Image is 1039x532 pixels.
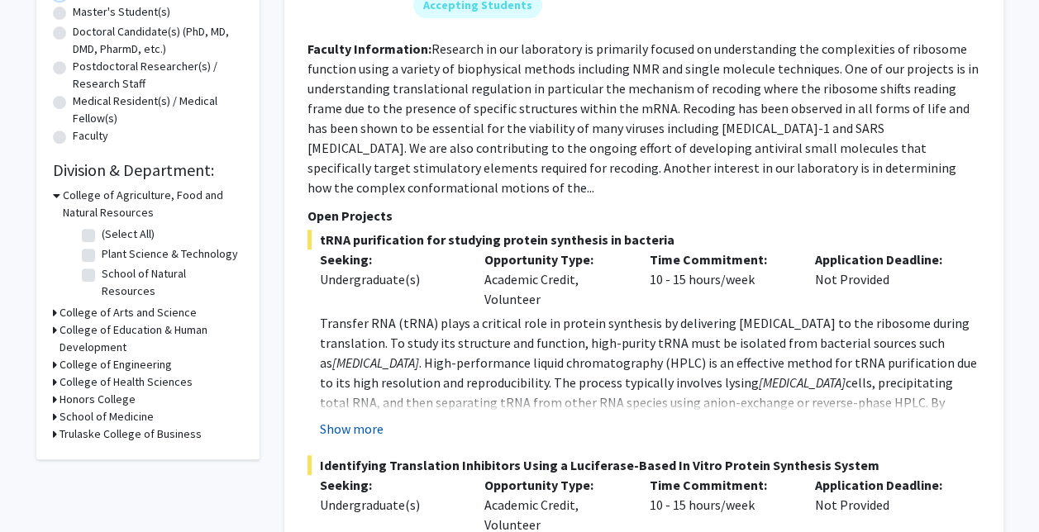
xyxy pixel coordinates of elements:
em: [MEDICAL_DATA] [759,374,846,391]
span: Transfer RNA (tRNA) plays a critical role in protein synthesis by delivering [MEDICAL_DATA] to th... [320,315,970,371]
p: Seeking: [320,475,460,495]
em: [MEDICAL_DATA] [332,354,419,371]
button: Show more [320,419,384,439]
label: Medical Resident(s) / Medical Fellow(s) [73,93,243,127]
label: Doctoral Candidate(s) (PhD, MD, DMD, PharmD, etc.) [73,23,243,58]
label: Faculty [73,127,108,145]
h3: Trulaske College of Business [60,425,202,443]
span: Identifying Translation Inhibitors Using a Luciferase-Based In Vitro Protein Synthesis System [307,455,980,475]
b: Faculty Information: [307,40,431,57]
fg-read-more: Research in our laboratory is primarily focused on understanding the complexities of ribosome fun... [307,40,979,196]
label: (Select All) [102,226,155,243]
h3: School of Medicine [60,408,154,425]
div: 10 - 15 hours/week [637,249,803,309]
label: School of Natural Resources [102,265,239,300]
p: Opportunity Type: [484,249,625,269]
div: Academic Credit, Volunteer [472,249,637,309]
label: Plant Science & Technology [102,245,238,263]
p: Time Commitment: [650,475,790,495]
h3: College of Engineering [60,356,172,373]
label: Master's Student(s) [73,3,170,21]
h2: Division & Department: [53,160,243,180]
p: Opportunity Type: [484,475,625,495]
p: Time Commitment: [650,249,790,269]
p: Application Deadline: [815,475,956,495]
h3: College of Agriculture, Food and Natural Resources [63,187,243,221]
span: . High-performance liquid chromatography (HPLC) is an effective method for tRNA purification due ... [320,354,977,391]
h3: Honors College [60,391,136,408]
p: Application Deadline: [815,249,956,269]
h3: College of Health Sciences [60,373,193,391]
p: Seeking: [320,249,460,269]
span: tRNA purification for studying protein synthesis in bacteria [307,230,980,249]
label: Postdoctoral Researcher(s) / Research Staff [73,58,243,93]
iframe: Chat [12,458,70,520]
div: Undergraduate(s) [320,269,460,289]
div: Undergraduate(s) [320,495,460,515]
div: Not Provided [803,249,968,309]
p: Open Projects [307,206,980,226]
h3: College of Arts and Science [60,304,197,321]
h3: College of Education & Human Development [60,321,243,356]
